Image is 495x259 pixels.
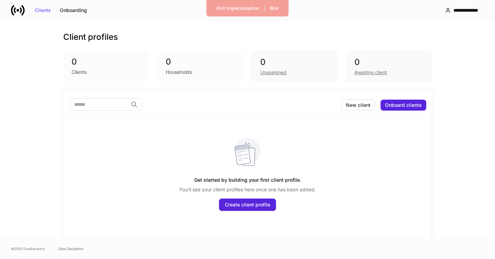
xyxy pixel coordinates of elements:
[60,8,87,13] div: Onboarding
[346,51,432,82] div: 0Awaiting client
[166,69,192,76] div: Households
[71,69,87,76] div: Clients
[11,246,45,251] span: © 2025 OneAdvisory
[166,56,235,67] div: 0
[212,3,264,14] button: Exit Impersonation
[179,186,316,193] p: You'll see your client profiles here once one has been added.
[341,100,375,111] button: New client
[217,6,259,11] div: Exit Impersonation
[55,5,91,16] button: Onboarding
[30,5,55,16] button: Clients
[260,69,287,76] div: Unassigned
[35,8,51,13] div: Clients
[354,57,423,68] div: 0
[58,246,84,251] a: Data Disclaimer
[265,3,283,14] button: Blur
[219,199,276,211] button: Create client profile
[381,100,426,111] button: Onboard clients
[194,174,301,186] h5: Get started by building your first client profile.
[346,103,371,108] div: New client
[225,202,270,207] div: Create client profile
[354,69,387,76] div: Awaiting client
[385,103,422,108] div: Onboard clients
[260,57,329,68] div: 0
[63,32,118,43] h3: Client profiles
[252,51,338,82] div: 0Unassigned
[270,6,279,11] div: Blur
[71,56,141,67] div: 0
